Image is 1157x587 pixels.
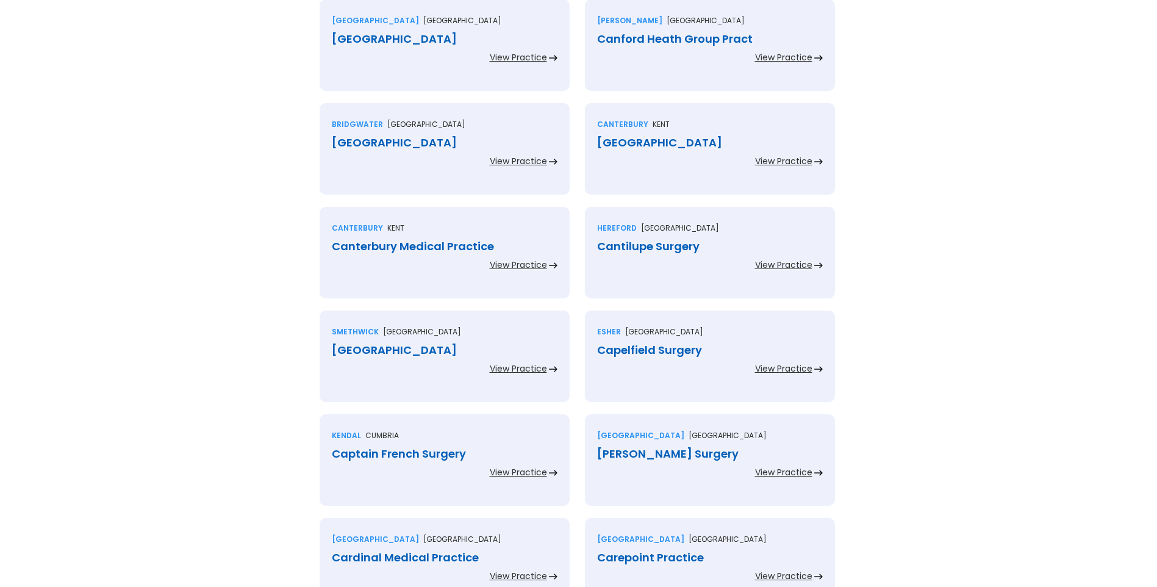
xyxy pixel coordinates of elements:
[387,118,465,131] p: [GEOGRAPHIC_DATA]
[332,240,557,253] div: Canterbury Medical Practice
[320,414,570,518] a: KendalCumbriaCaptain French SurgeryView Practice
[490,51,547,63] div: View Practice
[332,118,383,131] div: Bridgwater
[755,466,812,478] div: View Practice
[755,362,812,375] div: View Practice
[332,33,557,45] div: [GEOGRAPHIC_DATA]
[597,137,823,149] div: [GEOGRAPHIC_DATA]
[383,326,461,338] p: [GEOGRAPHIC_DATA]
[597,240,823,253] div: Cantilupe Surgery
[689,533,767,546] p: [GEOGRAPHIC_DATA]
[755,259,812,271] div: View Practice
[423,15,501,27] p: [GEOGRAPHIC_DATA]
[597,533,684,546] div: [GEOGRAPHIC_DATA]
[597,33,823,45] div: Canford Heath Group Pract
[423,533,501,546] p: [GEOGRAPHIC_DATA]
[332,326,379,338] div: Smethwick
[320,103,570,207] a: Bridgwater[GEOGRAPHIC_DATA][GEOGRAPHIC_DATA]View Practice
[332,448,557,460] div: Captain French Surgery
[585,311,835,414] a: Esher[GEOGRAPHIC_DATA]Capelfield SurgeryView Practice
[332,533,419,546] div: [GEOGRAPHIC_DATA]
[755,51,812,63] div: View Practice
[365,430,399,442] p: Cumbria
[332,15,419,27] div: [GEOGRAPHIC_DATA]
[490,466,547,478] div: View Practice
[332,222,383,234] div: Canterbury
[490,362,547,375] div: View Practice
[641,222,719,234] p: [GEOGRAPHIC_DATA]
[332,430,361,442] div: Kendal
[667,15,745,27] p: [GEOGRAPHIC_DATA]
[755,155,812,167] div: View Practice
[689,430,767,442] p: [GEOGRAPHIC_DATA]
[387,222,404,234] p: Kent
[320,311,570,414] a: Smethwick[GEOGRAPHIC_DATA][GEOGRAPHIC_DATA]View Practice
[320,207,570,311] a: CanterburyKentCanterbury Medical PracticeView Practice
[490,570,547,582] div: View Practice
[597,430,684,442] div: [GEOGRAPHIC_DATA]
[332,344,557,356] div: [GEOGRAPHIC_DATA]
[585,414,835,518] a: [GEOGRAPHIC_DATA][GEOGRAPHIC_DATA][PERSON_NAME] SurgeryView Practice
[597,552,823,564] div: Carepoint Practice
[332,552,557,564] div: Cardinal Medical Practice
[625,326,703,338] p: [GEOGRAPHIC_DATA]
[490,259,547,271] div: View Practice
[755,570,812,582] div: View Practice
[597,222,637,234] div: Hereford
[332,137,557,149] div: [GEOGRAPHIC_DATA]
[597,15,662,27] div: [PERSON_NAME]
[597,344,823,356] div: Capelfield Surgery
[585,103,835,207] a: CanterburyKent[GEOGRAPHIC_DATA]View Practice
[490,155,547,167] div: View Practice
[597,326,621,338] div: Esher
[585,207,835,311] a: Hereford[GEOGRAPHIC_DATA]Cantilupe SurgeryView Practice
[597,118,648,131] div: Canterbury
[597,448,823,460] div: [PERSON_NAME] Surgery
[653,118,670,131] p: Kent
